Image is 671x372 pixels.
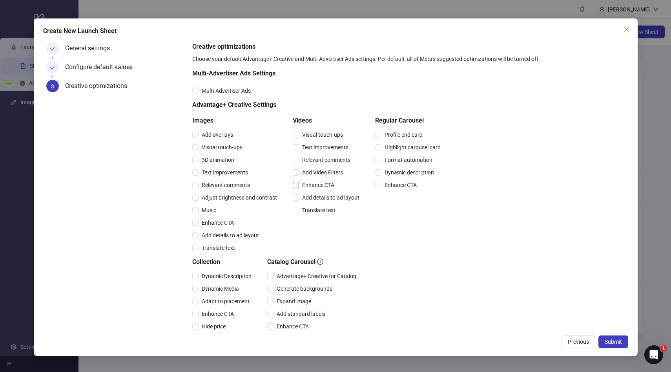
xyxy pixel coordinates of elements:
[199,244,238,252] span: Translate text
[192,42,625,51] h5: Creative optimizations
[299,206,339,214] span: Translate text
[65,61,139,73] div: Configure default values
[274,284,335,293] span: Generate backgrounds
[43,26,628,36] div: Create New Launch Sheet
[274,272,359,280] span: Advantage+ Creative for Catalog
[620,23,633,36] button: Close
[50,46,55,51] span: check
[199,130,236,139] span: Add overlays
[274,322,312,331] span: Enhance CTA
[605,339,622,345] span: Submit
[299,168,346,177] span: Add Video Filters
[199,143,246,152] span: Visual touch-ups
[51,83,54,90] span: 3
[65,42,116,55] div: General settings
[299,130,346,139] span: Visual touch-ups
[299,156,354,164] span: Relevant comments
[192,100,444,110] h5: Advantage+ Creative Settings
[317,258,323,265] span: info-circle
[199,206,219,214] span: Music
[624,26,630,33] span: close
[375,116,444,125] h5: Regular Carousel
[381,143,444,152] span: Highlight carousel card
[65,80,133,92] div: Creative optimizations
[381,156,436,164] span: Format automation
[381,130,426,139] span: Profile end card
[299,181,337,189] span: Enhance CTA
[199,181,253,189] span: Relevant comments
[199,297,253,306] span: Adapt to placement
[192,69,444,78] h5: Multi-Advertiser Ads Settings
[381,181,420,189] span: Enhance CTA
[274,297,314,306] span: Expand image
[644,345,663,364] iframe: Intercom live chat
[199,218,237,227] span: Enhance CTA
[381,168,437,177] span: Dynamic description
[562,335,595,348] button: Previous
[199,310,237,318] span: Enhance CTA
[192,257,255,267] h5: Collection
[199,272,255,280] span: Dynamic Description
[293,116,363,125] h5: Videos
[660,345,667,352] span: 1
[568,339,589,345] span: Previous
[192,55,625,63] div: Choose your default Advantage+ Creative and Multi-Advertiser Ads settings. Per default, all of Me...
[199,193,280,202] span: Adjust brightness and contrast
[267,257,359,267] h5: Catalog Carousel
[598,335,628,348] button: Submit
[199,168,251,177] span: Text improvements
[50,65,55,70] span: check
[199,231,262,240] span: Add details to ad layout
[199,284,242,293] span: Dynamic Media
[199,322,229,331] span: Hide price
[299,193,363,202] span: Add details to ad layout
[299,143,352,152] span: Text improvements
[192,116,280,125] h5: Images
[199,86,254,95] span: Multi-Advertiser Ads
[274,310,328,318] span: Add standard labels
[199,156,237,164] span: 3D animation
